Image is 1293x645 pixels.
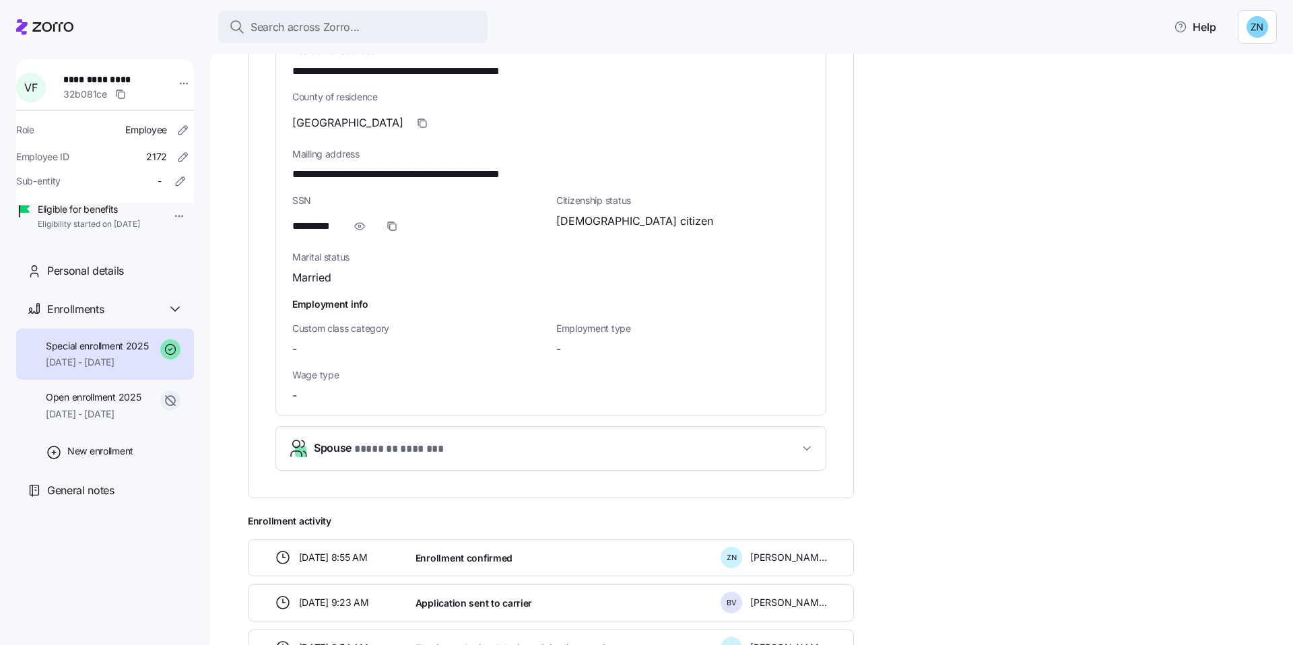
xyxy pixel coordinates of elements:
[46,339,149,353] span: Special enrollment 2025
[248,514,854,528] span: Enrollment activity
[47,263,124,279] span: Personal details
[47,482,114,499] span: General notes
[158,174,162,188] span: -
[292,341,297,358] span: -
[292,368,545,382] span: Wage type
[63,88,107,101] span: 32b081ce
[46,391,141,404] span: Open enrollment 2025
[750,551,827,564] span: [PERSON_NAME]
[1163,13,1227,40] button: Help
[556,341,561,358] span: -
[251,19,360,36] span: Search across Zorro...
[556,322,809,335] span: Employment type
[292,90,809,104] span: County of residence
[16,123,34,137] span: Role
[46,355,149,369] span: [DATE] - [DATE]
[292,322,545,335] span: Custom class category
[292,250,545,264] span: Marital status
[556,194,809,207] span: Citizenship status
[750,596,827,609] span: [PERSON_NAME]
[146,150,167,164] span: 2172
[314,440,448,458] span: Spouse
[292,269,331,286] span: Married
[16,150,69,164] span: Employee ID
[292,194,545,207] span: SSN
[416,551,512,565] span: Enrollment confirmed
[556,213,713,230] span: [DEMOGRAPHIC_DATA] citizen
[1174,19,1216,35] span: Help
[47,301,104,318] span: Enrollments
[38,219,140,230] span: Eligibility started on [DATE]
[46,407,141,421] span: [DATE] - [DATE]
[727,599,737,607] span: B V
[67,444,133,458] span: New enrollment
[292,387,297,404] span: -
[38,203,140,216] span: Eligible for benefits
[416,597,532,610] span: Application sent to carrier
[1247,16,1268,38] img: 5c518db9dac3a343d5b258230af867d6
[125,123,167,137] span: Employee
[292,114,403,131] span: [GEOGRAPHIC_DATA]
[299,596,369,609] span: [DATE] 9:23 AM
[727,554,737,562] span: Z N
[292,297,809,311] h1: Employment info
[218,11,488,43] button: Search across Zorro...
[299,551,368,564] span: [DATE] 8:55 AM
[16,174,61,188] span: Sub-entity
[292,147,809,161] span: Mailing address
[24,82,37,93] span: V F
